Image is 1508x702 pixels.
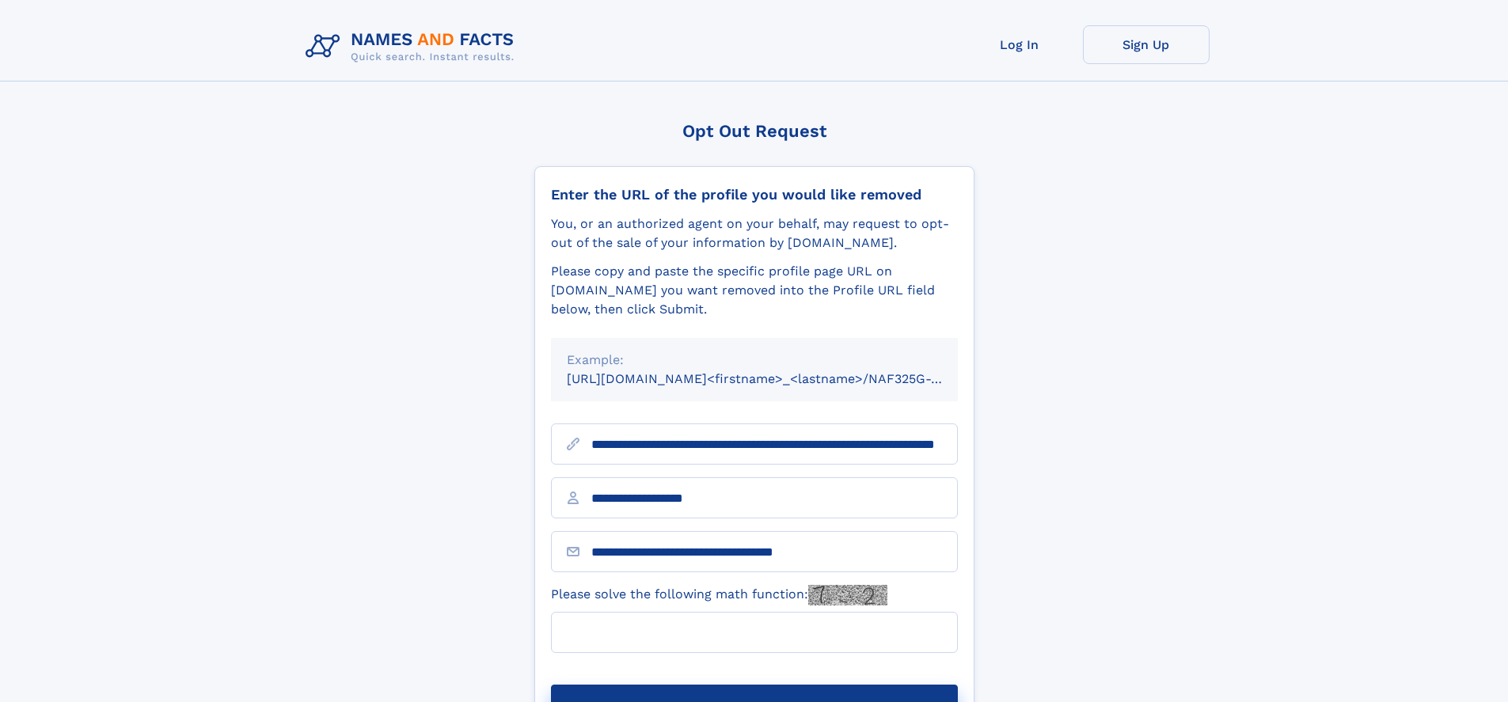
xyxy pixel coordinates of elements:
img: Logo Names and Facts [299,25,527,68]
div: Enter the URL of the profile you would like removed [551,186,958,203]
div: You, or an authorized agent on your behalf, may request to opt-out of the sale of your informatio... [551,214,958,252]
a: Log In [956,25,1083,64]
div: Please copy and paste the specific profile page URL on [DOMAIN_NAME] you want removed into the Pr... [551,262,958,319]
a: Sign Up [1083,25,1210,64]
div: Example: [567,351,942,370]
small: [URL][DOMAIN_NAME]<firstname>_<lastname>/NAF325G-xxxxxxxx [567,371,988,386]
div: Opt Out Request [534,121,974,141]
label: Please solve the following math function: [551,585,887,605]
